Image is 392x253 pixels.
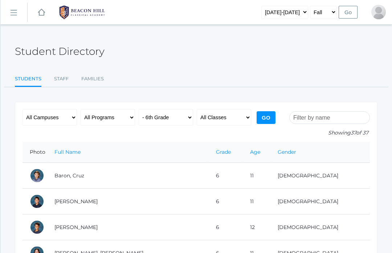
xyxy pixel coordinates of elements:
a: Grade [216,149,231,155]
h2: Student Directory [15,46,105,57]
div: Nathan Beaty [30,194,44,209]
input: Go [257,111,275,124]
div: Ribka Brodt [371,5,386,19]
td: [PERSON_NAME] [47,214,209,240]
td: [PERSON_NAME] [47,189,209,214]
p: Showing of 37 [289,129,370,137]
a: Staff [54,72,69,86]
input: Go [339,6,358,19]
a: Full Name [54,149,81,155]
td: 11 [243,163,270,189]
td: 6 [209,189,243,214]
td: [DEMOGRAPHIC_DATA] [270,189,370,214]
td: 12 [243,214,270,240]
td: 6 [209,163,243,189]
td: Baron, Cruz [47,163,209,189]
a: Families [81,72,104,86]
a: Age [250,149,260,155]
td: 11 [243,189,270,214]
div: Asher Bradley [30,220,44,234]
a: Gender [278,149,296,155]
td: 6 [209,214,243,240]
a: Students [15,72,41,87]
td: [DEMOGRAPHIC_DATA] [270,214,370,240]
span: 37 [351,129,356,136]
td: [DEMOGRAPHIC_DATA] [270,163,370,189]
input: Filter by name [289,111,370,124]
img: BHCALogos-05-308ed15e86a5a0abce9b8dd61676a3503ac9727e845dece92d48e8588c001991.png [55,3,109,21]
div: Cruz Baron [30,168,44,183]
th: Photo [23,142,47,163]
